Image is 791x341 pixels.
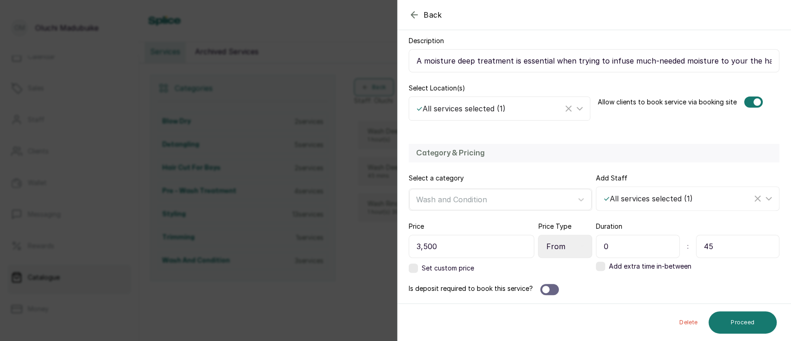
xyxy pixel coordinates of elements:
label: Select a category [409,174,464,183]
label: Is deposit required to book this service? [409,284,533,295]
div: All services selected ( 1 ) [416,103,563,114]
input: A brief description of this service [409,49,779,72]
button: Clear Selected [752,193,763,204]
span: ✓ [603,194,610,203]
button: Back [409,9,442,20]
label: Duration [596,222,622,231]
span: Back [424,9,442,20]
input: Minutes [696,235,780,258]
label: Price [409,222,424,231]
input: Enter price [409,235,534,258]
button: Clear Selected [563,103,574,114]
input: Hour(s) [596,235,680,258]
span: Add extra time in-between [609,262,691,271]
div: All services selected ( 1 ) [603,193,752,204]
span: ✓ [416,104,423,113]
span: : [687,242,689,251]
span: Set custom price [422,264,474,273]
button: Delete [672,311,705,334]
label: Select Location(s) [409,84,465,93]
label: Price Type [538,222,571,231]
label: Allow clients to book service via booking site [598,97,737,107]
h2: Category & Pricing [416,148,772,159]
label: Add Staff [596,174,627,183]
label: Description [409,36,444,45]
button: Proceed [709,311,777,334]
